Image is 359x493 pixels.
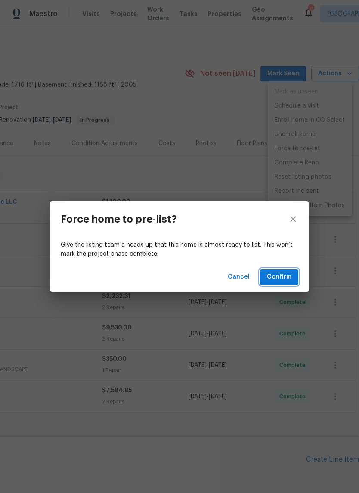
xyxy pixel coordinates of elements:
button: Cancel [224,269,253,285]
span: Confirm [267,272,291,282]
span: Cancel [228,272,250,282]
p: Give the listing team a heads up that this home is almost ready to list. This won’t mark the proj... [61,241,298,259]
button: close [278,201,309,237]
h3: Force home to pre-list? [61,213,177,225]
button: Confirm [260,269,298,285]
